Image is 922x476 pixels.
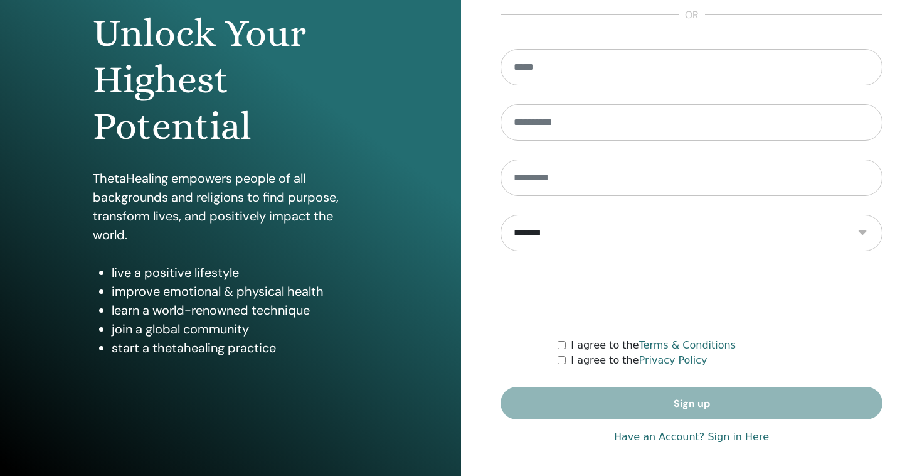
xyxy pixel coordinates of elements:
[112,263,369,282] li: live a positive lifestyle
[93,10,369,150] h1: Unlock Your Highest Potential
[112,338,369,357] li: start a thetahealing practice
[596,270,787,319] iframe: reCAPTCHA
[93,169,369,244] p: ThetaHealing empowers people of all backgrounds and religions to find purpose, transform lives, a...
[571,338,736,353] label: I agree to the
[639,354,707,366] a: Privacy Policy
[679,8,705,23] span: or
[639,339,736,351] a: Terms & Conditions
[112,282,369,301] li: improve emotional & physical health
[112,301,369,320] li: learn a world-renowned technique
[112,320,369,338] li: join a global community
[614,430,769,445] a: Have an Account? Sign in Here
[571,353,707,368] label: I agree to the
